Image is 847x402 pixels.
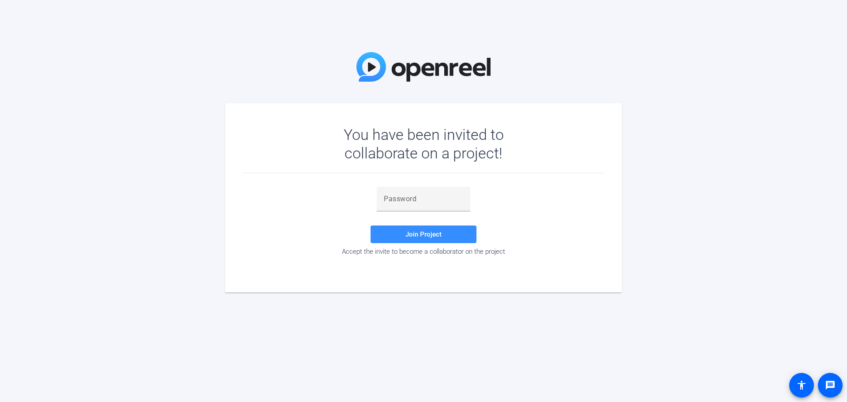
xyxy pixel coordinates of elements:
div: Accept the invite to become a collaborator on the project [243,248,604,255]
input: Password [384,194,463,204]
div: You have been invited to collaborate on a project! [318,125,529,162]
mat-icon: message [825,380,836,391]
img: OpenReel Logo [356,52,491,82]
button: Join Project [371,225,476,243]
mat-icon: accessibility [796,380,807,391]
span: Join Project [405,230,442,238]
